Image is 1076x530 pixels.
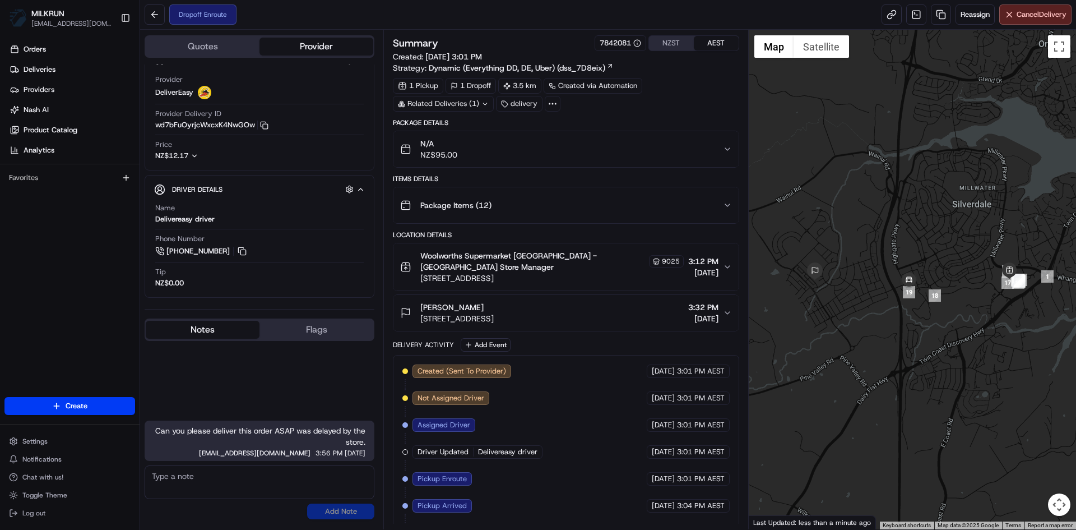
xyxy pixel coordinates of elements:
[418,420,470,430] span: Assigned Driver
[393,118,739,127] div: Package Details
[4,487,135,503] button: Toggle Theme
[172,185,222,194] span: Driver Details
[1013,274,1025,286] div: 13
[420,149,457,160] span: NZ$95.00
[155,151,254,161] button: NZ$12.17
[544,78,642,94] a: Created via Automation
[155,87,193,98] span: DeliverEasy
[429,62,614,73] a: Dynamic (Everything DD, DE, Uber) (dss_7D8eix)
[22,509,45,518] span: Log out
[999,4,1072,25] button: CancelDelivery
[418,447,469,457] span: Driver Updated
[652,366,675,376] span: [DATE]
[393,51,482,62] span: Created:
[752,515,789,529] a: Open this area in Google Maps (opens a new window)
[662,257,680,266] span: 9025
[393,174,739,183] div: Items Details
[1012,274,1024,287] div: 15
[694,36,739,50] button: AEST
[1005,522,1021,528] a: Terms (opens in new tab)
[24,44,46,54] span: Orders
[1012,276,1024,289] div: 16
[677,366,725,376] span: 3:01 PM AEST
[155,267,166,277] span: Tip
[24,85,54,95] span: Providers
[1048,35,1070,58] button: Toggle fullscreen view
[155,151,188,160] span: NZ$12.17
[1015,274,1027,286] div: 12
[146,38,259,56] button: Quotes
[393,187,738,223] button: Package Items (12)
[155,120,268,130] button: wd7bFuOyrjcWxcxK4NwGOw
[677,447,725,457] span: 3:01 PM AEST
[1048,494,1070,516] button: Map camera controls
[749,515,876,529] div: Last Updated: less than a minute ago
[393,38,438,48] h3: Summary
[420,200,491,211] span: Package Items ( 12 )
[259,38,373,56] button: Provider
[652,501,675,511] span: [DATE]
[4,4,116,31] button: MILKRUNMILKRUN[EMAIL_ADDRESS][DOMAIN_NAME]
[498,78,541,94] div: 3.5 km
[1013,275,1026,288] div: 3
[4,169,135,187] div: Favorites
[600,38,641,48] button: 7842081
[155,278,184,288] div: NZ$0.00
[688,256,718,267] span: 3:12 PM
[4,451,135,467] button: Notifications
[418,393,484,403] span: Not Assigned Driver
[345,450,365,457] span: [DATE]
[259,321,373,339] button: Flags
[425,52,482,62] span: [DATE] 3:01 PM
[154,180,365,199] button: Driver Details
[688,267,718,278] span: [DATE]
[652,393,675,403] span: [DATE]
[24,64,55,75] span: Deliveries
[199,450,310,457] span: [EMAIL_ADDRESS][DOMAIN_NAME]
[66,401,87,411] span: Create
[961,10,990,20] span: Reassign
[420,302,484,313] span: [PERSON_NAME]
[652,447,675,457] span: [DATE]
[420,138,457,149] span: N/A
[420,273,683,284] span: [STREET_ADDRESS]
[31,19,112,28] span: [EMAIL_ADDRESS][DOMAIN_NAME]
[4,469,135,485] button: Chat with us!
[155,75,183,85] span: Provider
[4,121,140,139] a: Product Catalog
[4,101,140,119] a: Nash AI
[393,340,454,349] div: Delivery Activity
[155,245,248,257] a: [PHONE_NUMBER]
[429,62,605,73] span: Dynamic (Everything DD, DE, Uber) (dss_7D8eix)
[155,140,172,150] span: Price
[393,131,738,167] button: N/ANZ$95.00
[446,78,496,94] div: 1 Dropoff
[393,62,614,73] div: Strategy:
[1017,10,1066,20] span: Cancel Delivery
[4,141,140,159] a: Analytics
[652,474,675,484] span: [DATE]
[688,313,718,324] span: [DATE]
[155,109,221,119] span: Provider Delivery ID
[24,145,54,155] span: Analytics
[22,437,48,446] span: Settings
[393,243,738,291] button: Woolworths Supermarket [GEOGRAPHIC_DATA] - [GEOGRAPHIC_DATA] Store Manager9025[STREET_ADDRESS]3:1...
[316,450,342,457] span: 3:56 PM
[677,474,725,484] span: 3:01 PM AEST
[677,420,725,430] span: 3:01 PM AEST
[929,289,941,302] div: 18
[4,40,140,58] a: Orders
[24,105,49,115] span: Nash AI
[393,78,443,94] div: 1 Pickup
[31,8,64,19] span: MILKRUN
[1028,522,1073,528] a: Report a map error
[4,81,140,99] a: Providers
[22,473,63,482] span: Chat with us!
[649,36,694,50] button: NZST
[478,447,537,457] span: Delivereasy driver
[22,491,67,500] span: Toggle Theme
[155,203,175,213] span: Name
[883,522,931,529] button: Keyboard shortcuts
